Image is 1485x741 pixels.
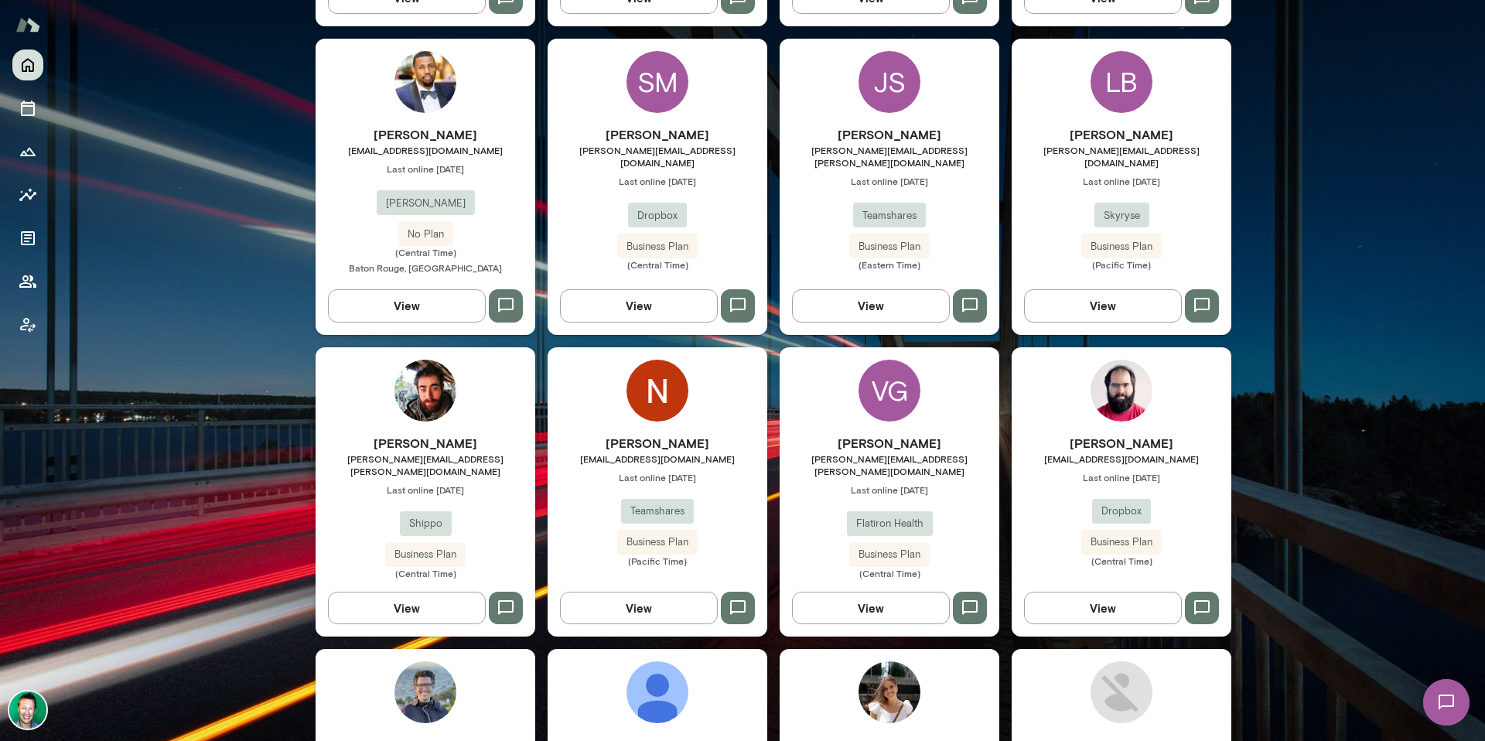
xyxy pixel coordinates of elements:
h6: [PERSON_NAME] [1012,125,1231,144]
span: [EMAIL_ADDRESS][DOMAIN_NAME] [316,144,535,156]
span: (Central Time) [316,567,535,579]
button: View [1024,592,1182,624]
span: Last online [DATE] [780,175,999,187]
button: View [1024,289,1182,322]
span: No Plan [398,227,453,242]
span: Teamshares [621,504,694,519]
img: Anthony Buchanan [394,51,456,113]
span: Baton Rouge, [GEOGRAPHIC_DATA] [349,262,502,273]
img: Niles Mcgiver [626,360,688,422]
h6: [PERSON_NAME] [316,125,535,144]
span: (Central Time) [316,246,535,258]
span: [PERSON_NAME][EMAIL_ADDRESS][PERSON_NAME][DOMAIN_NAME] [780,144,999,169]
span: Last online [DATE] [1012,175,1231,187]
button: View [328,289,486,322]
span: Last online [DATE] [548,471,767,483]
button: View [792,289,950,322]
span: [PERSON_NAME][EMAIL_ADDRESS][DOMAIN_NAME] [548,144,767,169]
span: Business Plan [617,534,698,550]
div: LB [1091,51,1152,113]
img: Kathryn Middleton [859,661,920,723]
span: [EMAIL_ADDRESS][DOMAIN_NAME] [548,452,767,465]
img: Ruben Segura [1091,661,1152,723]
span: [PERSON_NAME][EMAIL_ADDRESS][DOMAIN_NAME] [1012,144,1231,169]
span: [PERSON_NAME] [377,196,475,211]
span: Last online [DATE] [780,483,999,496]
button: View [560,289,718,322]
img: Adam Ranfelt [1091,360,1152,422]
span: (Central Time) [780,567,999,579]
button: Members [12,266,43,297]
h6: [PERSON_NAME] [780,434,999,452]
button: Sessions [12,93,43,124]
button: View [328,592,486,624]
div: JS [859,51,920,113]
span: (Central Time) [1012,555,1231,567]
span: Business Plan [849,239,930,254]
button: View [792,592,950,624]
span: Teamshares [853,208,926,224]
span: Business Plan [1081,239,1162,254]
h6: [PERSON_NAME] [1012,434,1231,452]
button: View [560,592,718,624]
span: Last online [DATE] [316,162,535,175]
div: VG [859,360,920,422]
span: Last online [DATE] [548,175,767,187]
span: (Pacific Time) [1012,258,1231,271]
img: Mento [15,10,40,39]
h6: [PERSON_NAME] [316,434,535,452]
h6: [PERSON_NAME] [548,434,767,452]
span: Last online [DATE] [1012,471,1231,483]
span: Business Plan [617,239,698,254]
span: Skyryse [1094,208,1149,224]
span: (Eastern Time) [780,258,999,271]
span: [PERSON_NAME][EMAIL_ADDRESS][PERSON_NAME][DOMAIN_NAME] [316,452,535,477]
button: Home [12,50,43,80]
h6: [PERSON_NAME] [780,125,999,144]
button: Growth Plan [12,136,43,167]
span: Shippo [400,516,452,531]
span: (Pacific Time) [548,555,767,567]
span: Dropbox [1092,504,1151,519]
span: Business Plan [849,547,930,562]
button: Documents [12,223,43,254]
span: Flatiron Health [847,516,933,531]
img: Júlio Batista [394,661,456,723]
span: Business Plan [1081,534,1162,550]
button: Insights [12,179,43,210]
div: SM [626,51,688,113]
h6: [PERSON_NAME] [548,125,767,144]
span: (Central Time) [548,258,767,271]
img: Michael Musslewhite [394,360,456,422]
span: [EMAIL_ADDRESS][DOMAIN_NAME] [1012,452,1231,465]
span: Business Plan [385,547,466,562]
img: Avallon Azevedo [626,661,688,723]
span: [PERSON_NAME][EMAIL_ADDRESS][PERSON_NAME][DOMAIN_NAME] [780,452,999,477]
img: Brian Lawrence [9,691,46,729]
span: Last online [DATE] [316,483,535,496]
button: Client app [12,309,43,340]
span: Dropbox [628,208,687,224]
